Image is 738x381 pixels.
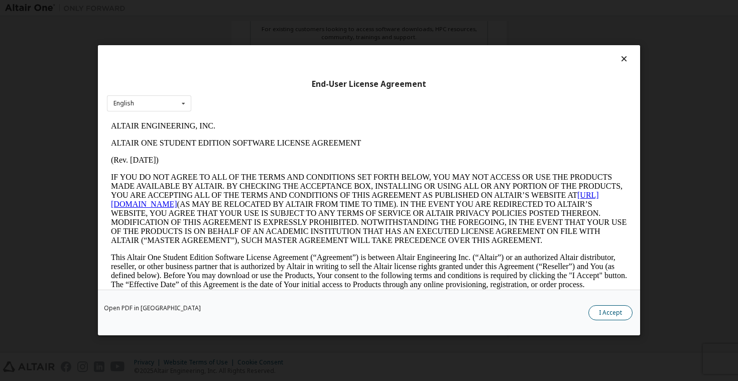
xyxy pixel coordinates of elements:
p: ALTAIR ENGINEERING, INC. [4,4,520,13]
div: End-User License Agreement [107,79,631,89]
p: ALTAIR ONE STUDENT EDITION SOFTWARE LICENSE AGREEMENT [4,21,520,30]
button: I Accept [588,306,633,321]
div: English [113,100,134,106]
p: (Rev. [DATE]) [4,38,520,47]
p: This Altair One Student Edition Software License Agreement (“Agreement”) is between Altair Engine... [4,136,520,172]
a: Open PDF in [GEOGRAPHIC_DATA] [104,306,201,312]
p: IF YOU DO NOT AGREE TO ALL OF THE TERMS AND CONDITIONS SET FORTH BELOW, YOU MAY NOT ACCESS OR USE... [4,55,520,128]
a: [URL][DOMAIN_NAME] [4,73,492,91]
